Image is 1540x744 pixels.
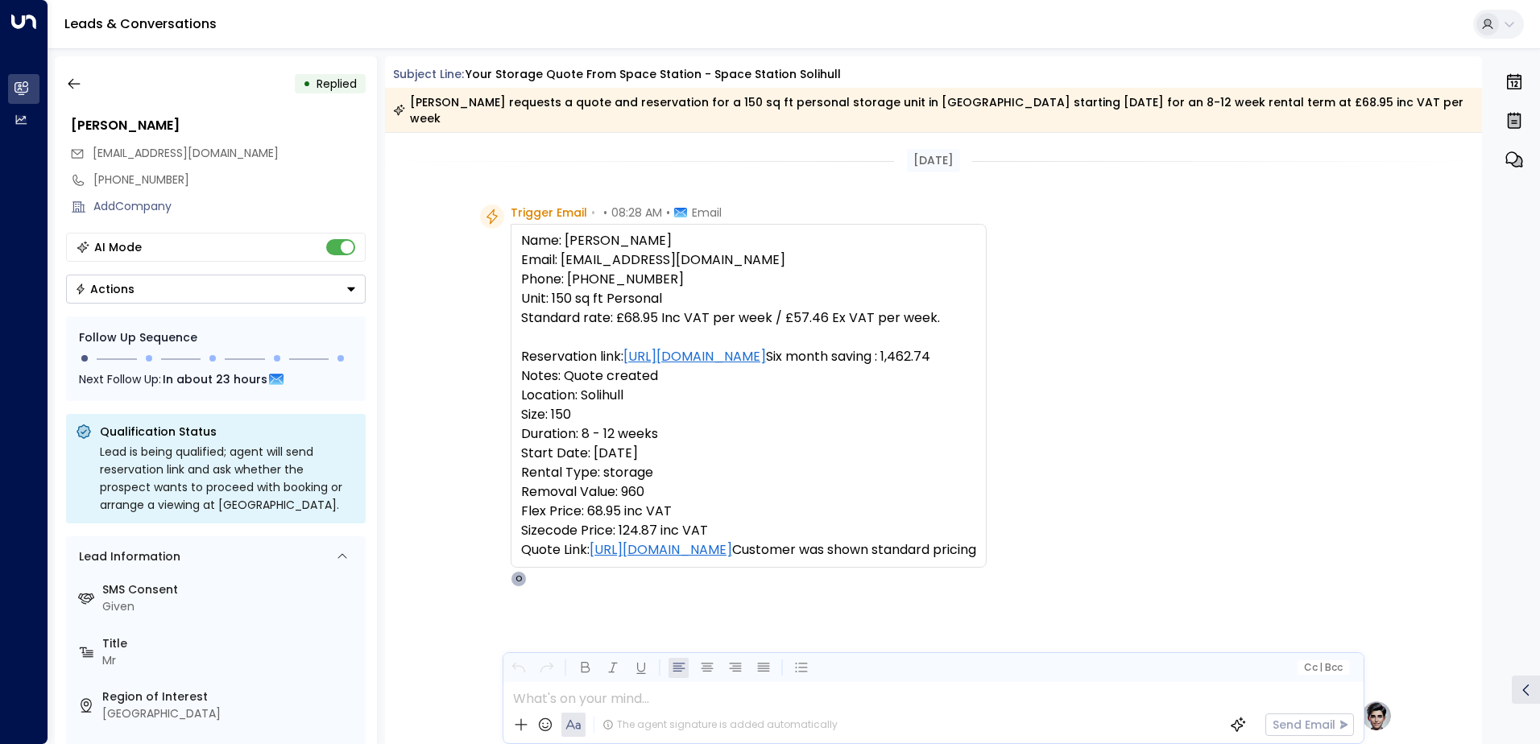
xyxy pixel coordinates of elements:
[73,548,180,565] div: Lead Information
[75,282,135,296] div: Actions
[102,581,359,598] label: SMS Consent
[79,329,353,346] div: Follow Up Sequence
[102,635,359,652] label: Title
[102,688,359,705] label: Region of Interest
[511,205,587,221] span: Trigger Email
[79,370,353,388] div: Next Follow Up:
[393,94,1473,126] div: [PERSON_NAME] requests a quote and reservation for a 150 sq ft personal storage unit in [GEOGRAPH...
[611,205,662,221] span: 08:28 AM
[303,69,311,98] div: •
[511,571,527,587] div: O
[907,149,960,172] div: [DATE]
[692,205,722,221] span: Email
[623,347,766,366] a: [URL][DOMAIN_NAME]
[666,205,670,221] span: •
[93,145,279,162] span: craigacoles@hotmail.com
[93,172,366,188] div: [PHONE_NUMBER]
[163,370,267,388] span: In about 23 hours
[102,652,359,669] div: Mr
[602,717,838,732] div: The agent signature is added automatically
[1297,660,1348,676] button: Cc|Bcc
[100,424,356,440] p: Qualification Status
[1319,662,1323,673] span: |
[1303,662,1342,673] span: Cc Bcc
[521,231,976,560] pre: Name: [PERSON_NAME] Email: [EMAIL_ADDRESS][DOMAIN_NAME] Phone: [PHONE_NUMBER] Unit: 150 sq ft Per...
[102,598,359,615] div: Given
[100,443,356,514] div: Lead is being qualified; agent will send reservation link and ask whether the prospect wants to p...
[590,540,732,560] a: [URL][DOMAIN_NAME]
[93,145,279,161] span: [EMAIL_ADDRESS][DOMAIN_NAME]
[64,14,217,33] a: Leads & Conversations
[603,205,607,221] span: •
[591,205,595,221] span: •
[1360,700,1393,732] img: profile-logo.png
[66,275,366,304] button: Actions
[71,116,366,135] div: [PERSON_NAME]
[536,658,557,678] button: Redo
[102,705,359,722] div: [GEOGRAPHIC_DATA]
[317,76,357,92] span: Replied
[393,66,464,82] span: Subject Line:
[466,66,841,83] div: Your storage quote from Space Station - Space Station Solihull
[93,198,366,215] div: AddCompany
[508,658,528,678] button: Undo
[66,275,366,304] div: Button group with a nested menu
[94,239,142,255] div: AI Mode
